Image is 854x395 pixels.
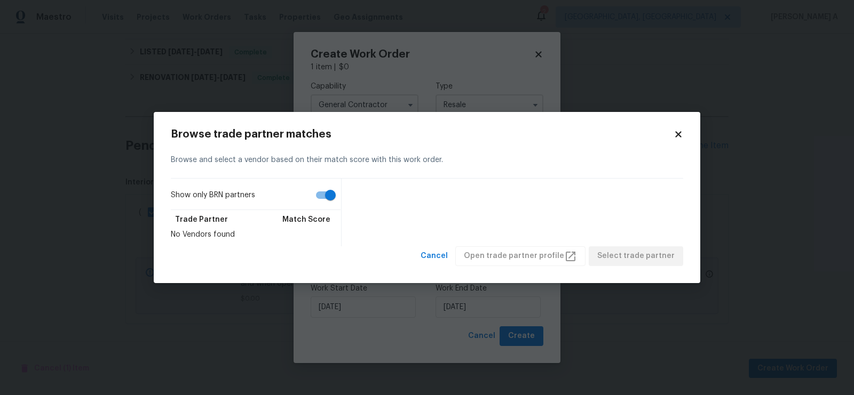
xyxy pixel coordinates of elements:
div: No Vendors found [171,229,335,240]
h2: Browse trade partner matches [171,129,674,140]
span: Match Score [282,214,330,225]
span: Trade Partner [175,214,228,225]
div: Browse and select a vendor based on their match score with this work order. [171,142,683,179]
span: Cancel [421,249,448,263]
button: Cancel [416,246,452,266]
span: Show only BRN partners [171,190,255,201]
